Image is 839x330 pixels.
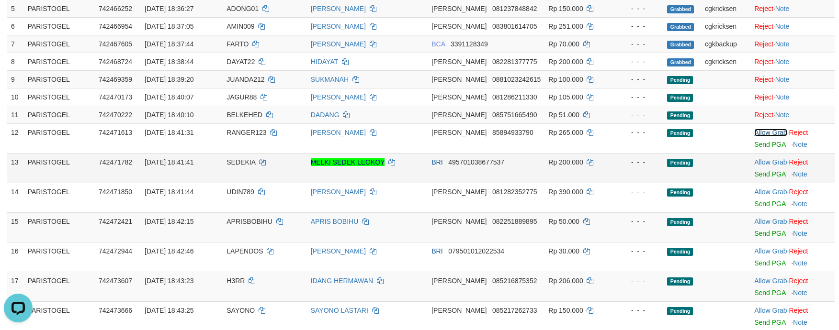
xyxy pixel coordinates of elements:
span: Rp 30.000 [548,247,579,255]
span: [PERSON_NAME] [431,129,487,136]
span: [DATE] 18:42:46 [145,247,193,255]
span: LAPENDOS [227,247,263,255]
td: · [750,53,835,70]
span: [PERSON_NAME] [431,5,487,12]
a: Note [793,200,807,208]
td: cgkricksen [701,17,750,35]
span: Rp 70.000 [548,40,579,48]
a: APRIS BOBIHU [311,218,359,225]
span: Pending [667,111,693,120]
td: 16 [7,242,24,272]
td: · [750,123,835,153]
a: Note [793,170,807,178]
a: Note [775,111,790,119]
span: Pending [667,218,693,226]
td: PARISTOGEL [24,35,95,53]
span: 742471613 [99,129,132,136]
a: Reject [754,40,773,48]
div: - - - [619,110,659,120]
span: Pending [667,188,693,197]
span: Copy 081286211330 to clipboard [492,93,537,101]
td: 6 [7,17,24,35]
span: Pending [667,159,693,167]
td: · [750,212,835,242]
a: Send PGA [754,259,785,267]
a: [PERSON_NAME] [311,5,366,12]
span: [PERSON_NAME] [431,277,487,285]
a: Send PGA [754,141,785,148]
span: JUANDA212 [227,76,264,83]
a: Reject [789,218,808,225]
span: [DATE] 18:40:07 [145,93,193,101]
span: [DATE] 18:36:27 [145,5,193,12]
a: [PERSON_NAME] [311,22,366,30]
span: [DATE] 18:41:44 [145,188,193,196]
span: Grabbed [667,58,694,66]
span: Rp 265.000 [548,129,583,136]
a: Send PGA [754,170,785,178]
span: AMIN009 [227,22,254,30]
a: SAYONO LASTARI [311,307,368,314]
td: · [750,242,835,272]
td: PARISTOGEL [24,17,95,35]
td: PARISTOGEL [24,183,95,212]
span: 742466954 [99,22,132,30]
a: [PERSON_NAME] [311,188,366,196]
a: MELKI SEDEK LEOKOY [311,158,385,166]
span: Rp 50.000 [548,218,579,225]
div: - - - [619,22,659,31]
td: cgkricksen [701,53,750,70]
span: Rp 150.000 [548,5,583,12]
span: 742470222 [99,111,132,119]
span: [DATE] 18:43:25 [145,307,193,314]
td: PARISTOGEL [24,153,95,183]
span: BELKEHED [227,111,262,119]
span: Grabbed [667,23,694,31]
td: PARISTOGEL [24,53,95,70]
a: Allow Grab [754,158,787,166]
span: · [754,129,789,136]
span: 742470173 [99,93,132,101]
span: Copy 495701038677537 to clipboard [448,158,504,166]
td: 17 [7,272,24,301]
div: - - - [619,92,659,102]
span: [PERSON_NAME] [431,111,487,119]
span: DAYAT22 [227,58,255,66]
td: 9 [7,70,24,88]
td: · [750,183,835,212]
span: Copy 085216875352 to clipboard [492,277,537,285]
a: Note [793,319,807,326]
span: BRI [431,158,442,166]
span: Pending [667,277,693,286]
span: [PERSON_NAME] [431,188,487,196]
td: 15 [7,212,24,242]
td: 13 [7,153,24,183]
div: - - - [619,39,659,49]
a: Reject [754,5,773,12]
a: [PERSON_NAME] [311,93,366,101]
a: SUKMANAH [311,76,349,83]
a: DADANG [311,111,340,119]
a: [PERSON_NAME] [311,40,366,48]
span: [PERSON_NAME] [431,76,487,83]
a: Note [793,141,807,148]
span: [DATE] 18:37:05 [145,22,193,30]
td: · [750,272,835,301]
span: · [754,188,789,196]
span: · [754,277,789,285]
span: Pending [667,94,693,102]
div: - - - [619,57,659,66]
span: BCA [431,40,445,48]
a: IDANG HERMAWAN [311,277,373,285]
span: Copy 083801614705 to clipboard [492,22,537,30]
td: · [750,70,835,88]
span: Copy 85894933790 to clipboard [492,129,533,136]
a: Reject [754,111,773,119]
span: · [754,307,789,314]
span: [PERSON_NAME] [431,58,487,66]
span: Grabbed [667,41,694,49]
a: Send PGA [754,230,785,237]
a: Send PGA [754,200,785,208]
span: 742473666 [99,307,132,314]
div: - - - [619,128,659,137]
